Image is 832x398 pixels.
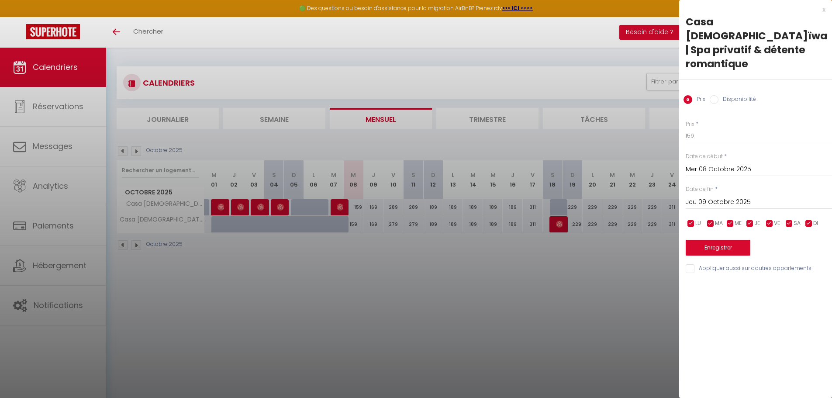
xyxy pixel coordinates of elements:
div: x [679,4,825,15]
span: JE [754,219,760,228]
button: Enregistrer [686,240,750,256]
span: SA [794,219,801,228]
label: Disponibilité [718,95,756,105]
label: Date de début [686,152,723,161]
label: Prix [686,120,694,128]
label: Prix [692,95,705,105]
span: ME [735,219,742,228]
div: Casa [DEMOGRAPHIC_DATA]ïwa | Spa privatif & détente romantique [686,15,825,71]
span: VE [774,219,780,228]
label: Date de fin [686,185,714,194]
span: DI [813,219,818,228]
span: MA [715,219,723,228]
span: LU [695,219,701,228]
